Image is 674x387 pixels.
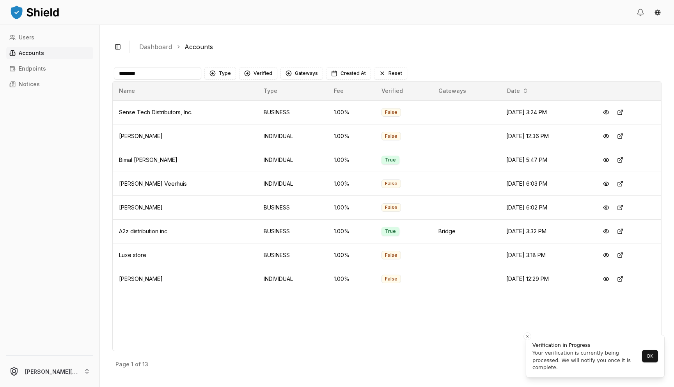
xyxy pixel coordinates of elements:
span: 1.00 % [334,275,349,282]
span: A2z distribution inc [119,228,167,234]
span: Luxe store [119,252,146,258]
td: BUSINESS [257,195,328,219]
img: ShieldPay Logo [9,4,60,20]
a: Accounts [184,42,213,51]
td: BUSINESS [257,243,328,267]
div: Your verification is currently being processed. We will notify you once it is complete. [532,350,640,371]
p: Users [19,35,34,40]
p: Endpoints [19,66,46,71]
span: [DATE] 12:36 PM [506,133,549,139]
span: 1.00 % [334,252,349,258]
th: Verified [375,82,433,100]
td: BUSINESS [257,100,328,124]
button: [PERSON_NAME][EMAIL_ADDRESS][DOMAIN_NAME] [3,359,96,384]
span: Sense Tech Distributors, Inc. [119,109,192,115]
button: Close toast [523,332,531,340]
td: INDIVIDUAL [257,267,328,291]
span: Created At [341,70,366,76]
a: Accounts [6,47,93,59]
span: [DATE] 6:02 PM [506,204,547,211]
button: Type [204,67,236,80]
td: INDIVIDUAL [257,124,328,148]
span: [PERSON_NAME] [119,204,163,211]
span: Bridge [438,228,456,234]
div: Verification in Progress [532,341,640,349]
span: Bimal [PERSON_NAME] [119,156,177,163]
span: 1.00 % [334,156,349,163]
th: Name [113,82,257,100]
span: 1.00 % [334,228,349,234]
p: [PERSON_NAME][EMAIL_ADDRESS][DOMAIN_NAME] [25,367,78,376]
td: INDIVIDUAL [257,148,328,172]
span: [DATE] 3:24 PM [506,109,547,115]
a: Endpoints [6,62,93,75]
span: [PERSON_NAME] [119,133,163,139]
p: 13 [142,362,148,367]
a: Notices [6,78,93,91]
th: Gateways [432,82,500,100]
span: [DATE] 3:32 PM [506,228,546,234]
span: 1.00 % [334,180,349,187]
a: Dashboard [139,42,172,51]
span: 1.00 % [334,133,349,139]
span: [DATE] 3:18 PM [506,252,546,258]
button: Date [504,85,532,97]
button: Gateways [280,67,323,80]
p: Accounts [19,50,44,56]
a: Users [6,31,93,44]
button: OK [642,350,658,362]
button: Reset filters [374,67,407,80]
p: 1 [131,362,133,367]
td: BUSINESS [257,219,328,243]
span: [DATE] 6:03 PM [506,180,547,187]
th: Fee [328,82,375,100]
span: [DATE] 12:29 PM [506,275,549,282]
span: [PERSON_NAME] [119,275,163,282]
button: Verified [239,67,277,80]
span: 1.00 % [334,109,349,115]
p: Page [115,362,129,367]
button: Created At [326,67,371,80]
p: of [135,362,141,367]
nav: breadcrumb [139,42,655,51]
p: Notices [19,82,40,87]
span: 1.00 % [334,204,349,211]
span: [PERSON_NAME] Veerhuis [119,180,187,187]
td: INDIVIDUAL [257,172,328,195]
span: [DATE] 5:47 PM [506,156,547,163]
th: Type [257,82,328,100]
